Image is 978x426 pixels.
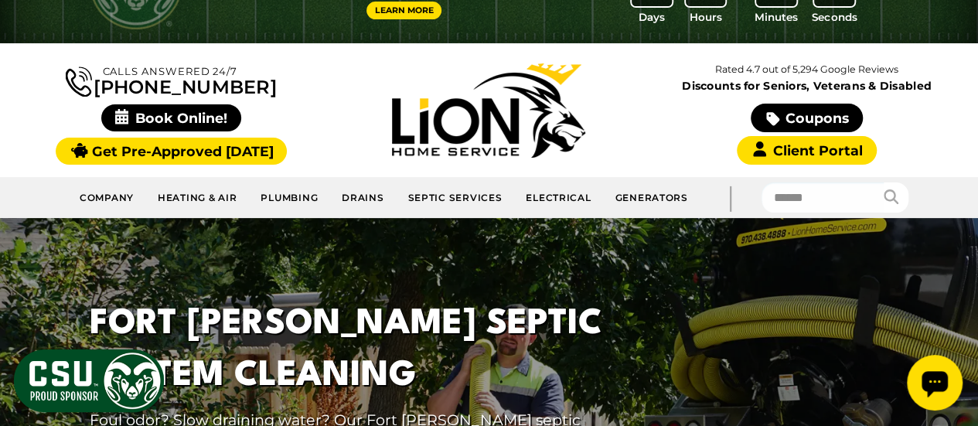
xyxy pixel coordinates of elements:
h1: Fort [PERSON_NAME] Septic System Cleaning [90,298,653,402]
a: Septic Services [396,183,514,212]
a: Get Pre-Approved [DATE] [56,138,287,165]
p: Rated 4.7 out of 5,294 Google Reviews [648,61,966,78]
a: Electrical [514,183,603,212]
a: Generators [603,183,699,212]
a: [PHONE_NUMBER] [66,63,276,97]
a: Plumbing [249,183,330,212]
span: Hours [690,9,722,25]
a: Learn More [366,2,442,19]
span: Seconds [812,9,857,25]
a: Company [68,183,146,212]
span: Book Online! [101,104,241,131]
a: Drains [330,183,396,212]
img: Lion Home Service [392,63,585,158]
div: | [700,177,762,218]
div: Open chat widget [6,6,62,62]
span: Discounts for Seniors, Veterans & Disabled [651,80,963,91]
img: CSU Sponsor Badge [12,347,166,414]
span: Minutes [755,9,798,25]
a: Client Portal [737,136,876,165]
span: Days [639,9,665,25]
a: Coupons [751,104,862,132]
a: Heating & Air [146,183,249,212]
